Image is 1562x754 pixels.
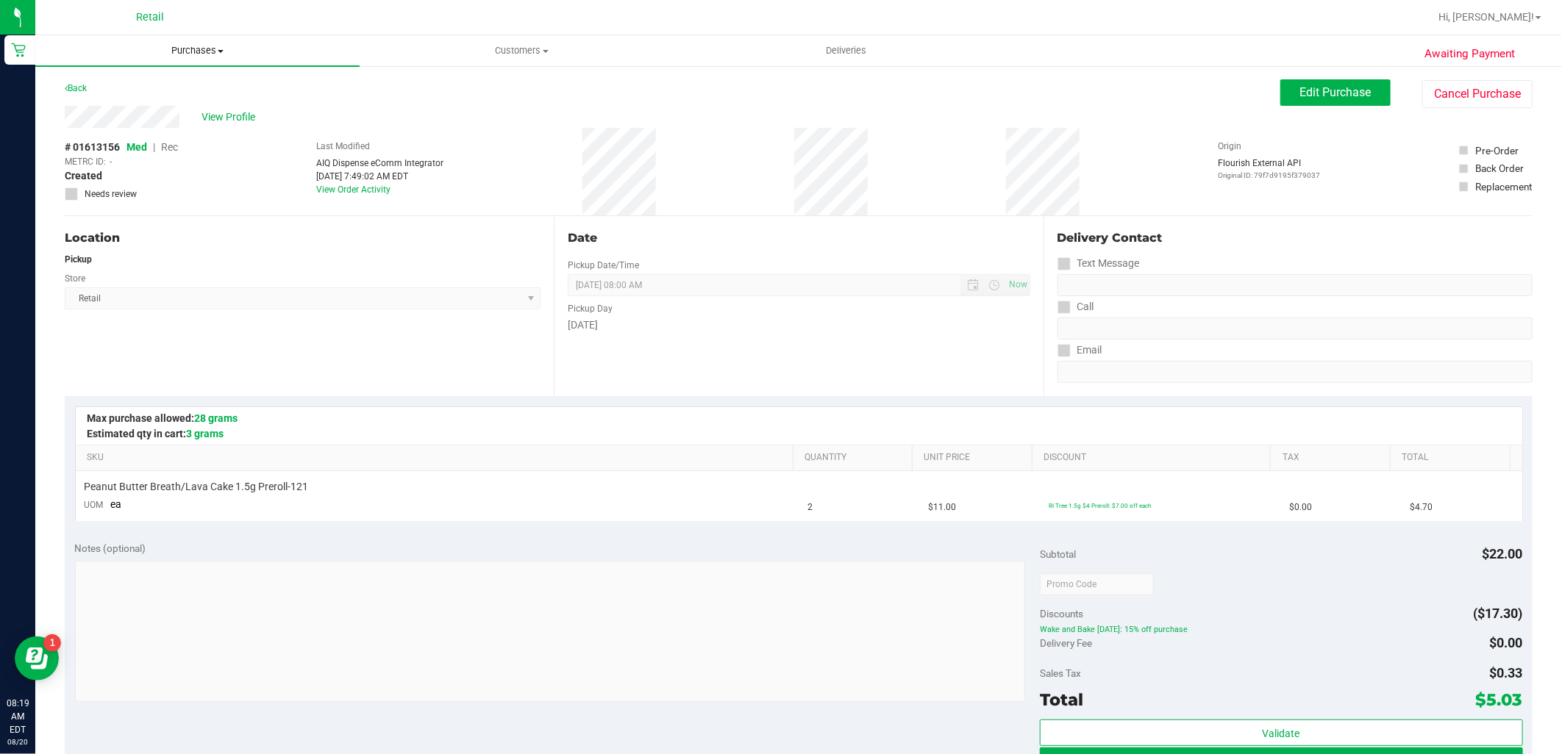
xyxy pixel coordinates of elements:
p: Original ID: 79f7d9195f379037 [1219,170,1321,181]
span: # 01613156 [65,140,120,155]
span: Validate [1263,728,1300,739]
span: UOM [85,500,104,510]
span: Hi, [PERSON_NAME]! [1438,11,1534,23]
span: Total [1040,689,1083,710]
strong: Pickup [65,254,92,265]
span: Deliveries [806,44,886,57]
span: $11.00 [928,500,956,514]
span: Peanut Butter Breath/Lava Cake 1.5g Preroll-121 [85,480,309,494]
div: Location [65,229,541,247]
span: Delivery Fee [1040,637,1092,649]
span: Sales Tax [1040,667,1081,679]
a: Tax [1283,452,1385,464]
label: Call [1058,296,1094,317]
span: - [110,155,112,168]
a: SKU [87,452,787,464]
input: Format: (999) 999-9999 [1058,317,1533,340]
span: View Profile [202,109,260,125]
a: Purchases [35,35,360,66]
span: Needs review [85,187,137,201]
a: Quantity [805,452,907,464]
input: Promo Code [1040,573,1154,595]
button: Cancel Purchase [1422,80,1533,108]
a: View Order Activity [316,184,390,195]
button: Validate [1040,719,1522,746]
label: Pickup Day [568,302,613,315]
div: [DATE] 7:49:02 AM EDT [316,170,443,183]
a: Customers [360,35,684,66]
span: METRC ID: [65,155,106,168]
span: Med [126,141,147,153]
label: Text Message [1058,253,1140,274]
span: Purchases [35,44,360,57]
span: Customers [360,44,683,57]
span: RI Tree 1.5g $4 Preroll: $7.00 off each [1049,502,1151,509]
div: Pre-Order [1475,143,1519,158]
iframe: Resource center [15,636,59,681]
div: Replacement [1475,179,1532,194]
div: Delivery Contact [1058,229,1533,247]
span: ea [111,498,122,510]
span: $22.00 [1483,546,1523,561]
label: Origin [1219,140,1242,153]
a: Total [1402,452,1504,464]
span: Max purchase allowed: [87,412,238,424]
div: [DATE] [568,317,1030,333]
span: Rec [161,141,178,153]
span: 3 grams [186,428,224,439]
a: Unit Price [924,452,1026,464]
button: Edit Purchase [1280,79,1391,106]
span: Wake and Bake [DATE]: 15% off purchase [1040,625,1522,635]
p: 08:19 AM EDT [7,697,29,736]
span: Edit Purchase [1300,85,1372,99]
div: Back Order [1475,161,1524,176]
label: Pickup Date/Time [568,259,639,272]
span: $0.00 [1290,500,1313,514]
a: Back [65,83,87,93]
label: Store [65,272,85,285]
div: Date [568,229,1030,247]
a: Discount [1044,452,1265,464]
iframe: Resource center unread badge [43,634,61,652]
span: $0.00 [1490,635,1523,650]
span: | [153,141,155,153]
span: Estimated qty in cart: [87,428,224,439]
span: 2 [807,500,813,514]
span: Discounts [1040,600,1083,627]
input: Format: (999) 999-9999 [1058,274,1533,296]
a: Deliveries [684,35,1008,66]
div: Flourish External API [1219,157,1321,181]
span: Notes (optional) [75,542,146,554]
inline-svg: Retail [11,43,26,57]
span: Created [65,168,102,184]
span: $4.70 [1411,500,1433,514]
label: Last Modified [316,140,370,153]
p: 08/20 [7,736,29,747]
span: Awaiting Payment [1424,46,1515,62]
span: 28 grams [194,412,238,424]
div: AIQ Dispense eComm Integrator [316,157,443,170]
span: ($17.30) [1474,606,1523,621]
span: $5.03 [1476,689,1523,710]
span: Subtotal [1040,548,1076,560]
label: Email [1058,340,1102,361]
span: Retail [136,11,164,24]
span: $0.33 [1490,665,1523,681]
